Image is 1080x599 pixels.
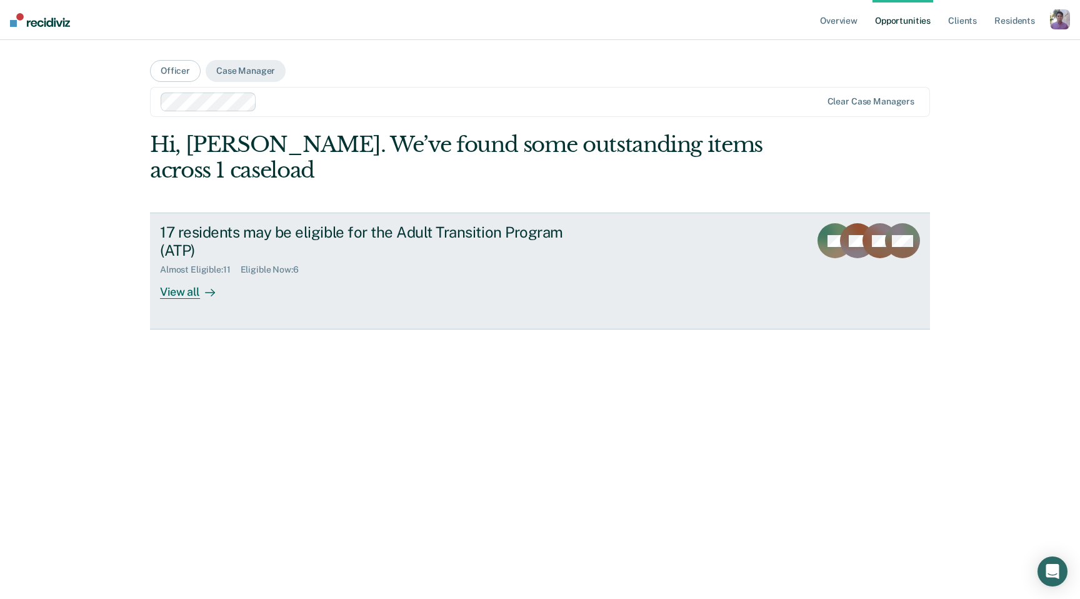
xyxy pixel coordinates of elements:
button: Officer [150,60,201,82]
div: Open Intercom Messenger [1037,556,1067,586]
button: Case Manager [206,60,286,82]
div: 17 residents may be eligible for the Adult Transition Program (ATP) [160,223,599,259]
div: Hi, [PERSON_NAME]. We’ve found some outstanding items across 1 caseload [150,132,774,183]
img: Recidiviz [10,13,70,27]
div: Clear case managers [827,96,914,107]
a: 17 residents may be eligible for the Adult Transition Program (ATP)Almost Eligible:11Eligible Now... [150,213,930,330]
div: Almost Eligible : 11 [160,264,241,275]
div: Eligible Now : 6 [241,264,309,275]
div: View all [160,275,230,299]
